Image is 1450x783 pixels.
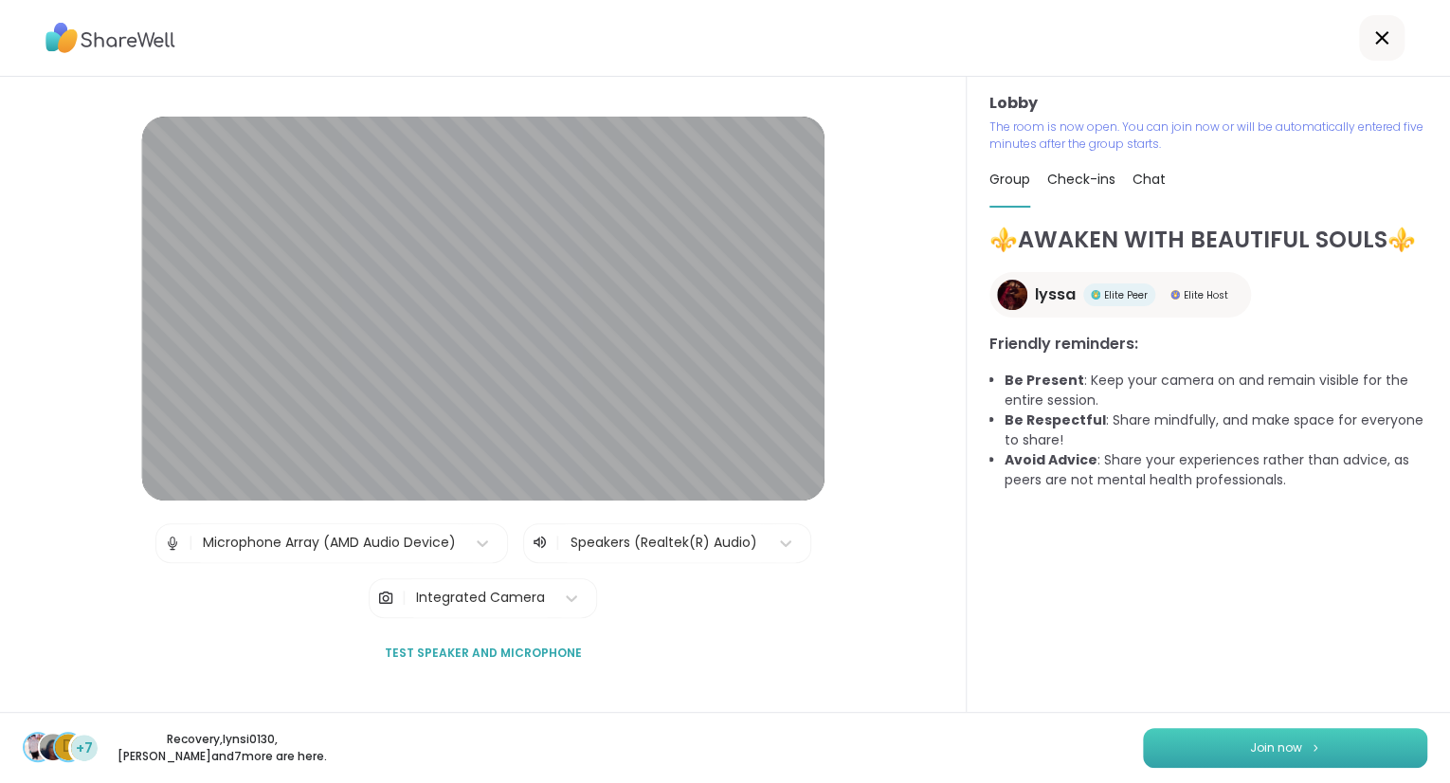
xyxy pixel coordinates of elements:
[377,633,589,673] button: Test speaker and microphone
[76,738,93,758] span: +7
[1005,450,1097,469] b: Avoid Advice
[989,333,1427,355] h3: Friendly reminders:
[1133,170,1166,189] span: Chat
[1005,371,1084,390] b: Be Present
[1104,288,1148,302] span: Elite Peer
[1047,170,1115,189] span: Check-ins
[1310,742,1321,753] img: ShareWell Logomark
[1184,288,1228,302] span: Elite Host
[989,170,1030,189] span: Group
[45,16,175,60] img: ShareWell Logo
[1005,450,1427,490] li: : Share your experiences rather than advice, as peers are not mental health professionals.
[1091,290,1100,300] img: Elite Peer
[997,280,1027,310] img: lyssa
[116,731,328,765] p: Recovery , lynsi0130 , [PERSON_NAME] and 7 more are here.
[1035,283,1076,306] span: lyssa
[377,579,394,617] img: Camera
[1005,410,1106,429] b: Be Respectful
[40,734,66,760] img: lynsi0130
[1170,290,1180,300] img: Elite Host
[989,118,1427,153] p: The room is now open. You can join now or will be automatically entered five minutes after the gr...
[203,533,456,553] div: Microphone Array (AMD Audio Device)
[189,524,193,562] span: |
[989,272,1251,318] a: lyssalyssaElite PeerElite PeerElite HostElite Host
[402,579,407,617] span: |
[989,223,1427,257] h1: ⚜️AWAKEN WITH BEAUTIFUL SOULS⚜️
[416,588,545,608] div: Integrated Camera
[385,645,582,662] span: Test speaker and microphone
[1250,739,1302,756] span: Join now
[63,735,74,759] span: D
[164,524,181,562] img: Microphone
[1005,371,1427,410] li: : Keep your camera on and remain visible for the entire session.
[555,532,560,555] span: |
[25,734,51,760] img: Recovery
[989,92,1427,115] h3: Lobby
[1005,410,1427,450] li: : Share mindfully, and make space for everyone to share!
[1143,728,1427,768] button: Join now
